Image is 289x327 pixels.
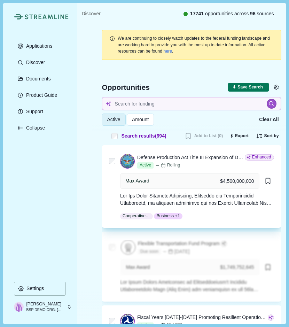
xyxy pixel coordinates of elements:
img: profile picture [14,302,24,312]
span: Amount [132,117,149,123]
button: Amount [127,114,154,126]
button: Bookmark this grant. [262,175,274,187]
p: Support [24,109,43,115]
a: Defense Production Act Title III Expansion of Domestic Production Capability and CapacityEnhanced... [120,154,274,219]
a: Streamline Climate LogoStreamline Climate Logo [14,14,66,20]
span: Active [107,117,120,123]
div: Max Award [125,177,149,185]
button: Settings [272,82,281,92]
button: Sort by [253,131,281,142]
p: Business [156,213,174,219]
button: Save current search & filters [228,83,269,92]
button: Export results to CSV (250 max) [228,131,251,142]
div: [DATE] [162,248,190,255]
button: Settings [14,282,66,296]
p: Cooperative Agreement [123,213,150,219]
span: Enhanced [252,154,271,161]
p: Product Guide [24,92,57,98]
span: + 1 [175,213,180,219]
button: Discover [14,55,66,69]
span: 96 [250,11,256,16]
button: Support [14,104,66,118]
button: Clear All [257,114,281,126]
div: $4,500,000,000 [220,179,254,184]
button: Product Guide [14,88,66,102]
a: Settings [14,282,66,298]
span: Opportunities [102,84,150,91]
input: Search for funding [102,97,281,110]
span: Search results ( 694 ) [121,132,166,140]
div: Defense Production Act Title III Expansion of Domestic Production Capability and Capacity [137,154,244,161]
p: BSP DEMO ORG: [GEOGRAPHIC_DATA], [US_STATE] [26,307,63,313]
img: badge.png [121,240,135,254]
span: 17741 [190,11,204,16]
button: Active [102,114,125,126]
div: Lor Ips Dolor Sitametc Adipiscing, Elitseddo eiu Temporincidid Utlaboreetd, ma aliquaen adminimve... [120,192,274,207]
div: Max Award [126,264,150,271]
button: Expand [14,121,66,135]
button: Applications [14,39,66,53]
p: [PERSON_NAME] [26,301,63,307]
a: here [163,49,172,54]
div: Fiscal Years [DATE]-[DATE] Promoting Resilient Operations for Transformative, Efficient, and Cost... [137,314,266,321]
button: Documents [14,72,66,86]
span: Due soon [138,249,161,255]
span: Active [137,162,154,169]
p: Settings [24,286,44,291]
div: Flexible Transportation Fund Program [138,240,220,247]
button: Add to List (0) [182,131,225,142]
img: Streamline Climate Logo [14,14,23,20]
div: Rolling [161,162,180,169]
img: DOD.png [120,154,134,168]
span: opportunities across sources [190,10,274,17]
div: Lor Ipsum Dolors Ametconsec ad Elitseddoeiusm't Incididu Utlaboreetdolo Magn (Aliq Enim) adm veni... [120,279,274,293]
p: Applications [24,43,53,49]
p: Documents [24,76,51,82]
a: Discover [81,10,100,17]
img: Streamline Climate Logo [25,14,69,20]
div: $1,749,752,645 [220,265,254,270]
span: We are continuing to closely watch updates to the federal funding landscape and are working hard ... [118,36,270,54]
div: . [118,35,274,54]
button: Bookmark this grant. [262,261,274,273]
p: Discover [24,60,45,65]
p: Collapse [24,125,45,131]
